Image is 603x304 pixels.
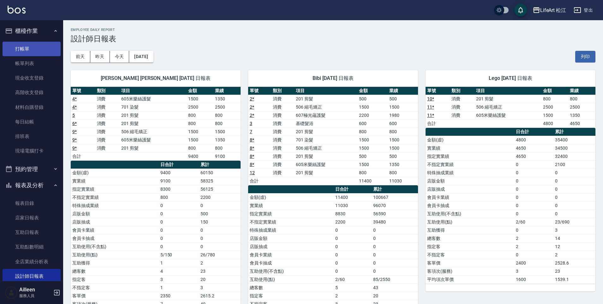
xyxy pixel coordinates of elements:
span: Lego [DATE] 日報表 [433,75,588,81]
td: 605米樂絲護髮 [475,111,541,119]
td: 1500 [187,95,214,103]
td: 0 [159,234,199,242]
td: 96070 [372,201,418,210]
button: 昨天 [90,51,110,63]
td: 合計 [71,152,95,160]
td: 8300 [159,185,199,193]
td: 會員卡抽成 [71,234,159,242]
div: LifeArt 松江 [540,6,566,14]
td: 0 [372,234,418,242]
td: 11400 [357,177,388,185]
td: 506 縮毛矯正 [294,144,357,152]
td: 消費 [95,128,120,136]
td: 互助使用(不含點) [248,267,334,275]
button: 今天 [110,51,129,63]
td: 2500 [213,103,241,111]
td: 201 剪髮 [120,119,187,128]
td: 9100 [213,152,241,160]
th: 累計 [199,161,241,169]
td: 8830 [334,210,372,218]
td: 2200 [357,111,388,119]
a: 互助日報表 [3,225,61,240]
td: 500 [199,210,241,218]
td: 實業績 [426,144,514,152]
td: 3 [553,226,595,234]
td: 600 [388,119,418,128]
td: 總客數 [248,283,334,292]
td: 800 [357,128,388,136]
td: 1500 [388,144,418,152]
a: 高階收支登錄 [3,85,61,100]
td: 0 [334,259,372,267]
td: 金額(虛) [71,169,159,177]
td: 605米樂絲護髮 [294,160,357,169]
td: 2/60 [514,218,553,226]
td: 消費 [95,95,120,103]
td: 會員卡業績 [71,226,159,234]
td: 3 [159,275,199,283]
td: 20 [372,292,418,300]
td: 85/2550 [372,275,418,283]
td: 9100 [159,177,199,185]
td: 消費 [271,160,294,169]
td: 0 [199,242,241,251]
p: 服務人員 [19,293,51,299]
td: 701 染髮 [120,103,187,111]
td: 特殊抽成業績 [71,201,159,210]
td: 消費 [271,136,294,144]
td: 2 [334,292,372,300]
td: 35400 [553,136,595,144]
th: 業績 [388,87,418,95]
td: 0 [199,226,241,234]
th: 日合計 [514,128,553,136]
td: 會員卡抽成 [426,201,514,210]
td: 消費 [271,152,294,160]
td: 34500 [553,144,595,152]
td: 指定實業績 [426,152,514,160]
td: 0 [159,201,199,210]
td: 消費 [95,136,120,144]
a: 報表目錄 [3,196,61,211]
td: 1600 [514,275,553,283]
td: 0 [334,234,372,242]
h2: Employee Daily Report [71,28,595,32]
td: 4650 [514,144,553,152]
td: 4 [159,267,199,275]
a: 現金收支登錄 [3,71,61,85]
td: 0 [514,160,553,169]
td: 消費 [271,95,294,103]
td: 0 [159,242,199,251]
a: 設計師日報表 [3,269,61,283]
td: 800 [213,119,241,128]
img: Person [5,286,18,299]
a: 12 [250,170,255,175]
td: 9400 [159,169,199,177]
td: 0 [514,210,553,218]
td: 消費 [450,103,475,111]
td: 0 [514,251,553,259]
td: 605米樂絲護髮 [120,136,187,144]
td: 實業績 [71,177,159,185]
a: 全店業績分析表 [3,254,61,269]
td: 201 剪髮 [120,111,187,119]
td: 11400 [334,193,372,201]
td: 金額(虛) [426,136,514,144]
td: 9400 [187,152,214,160]
th: 類別 [271,87,294,95]
td: 20 [199,275,241,283]
td: 43 [372,283,418,292]
td: 0 [514,193,553,201]
td: 701 染髮 [294,136,357,144]
td: 0 [334,226,372,234]
a: 帳單列表 [3,56,61,71]
td: 客項次(服務) [426,267,514,275]
td: 800 [159,193,199,201]
td: 0 [514,177,553,185]
button: 列印 [575,51,595,63]
td: 26/780 [199,251,241,259]
td: 2350 [159,292,199,300]
button: 前天 [71,51,90,63]
button: 預約管理 [3,161,61,177]
td: 56125 [199,185,241,193]
td: 消費 [271,128,294,136]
